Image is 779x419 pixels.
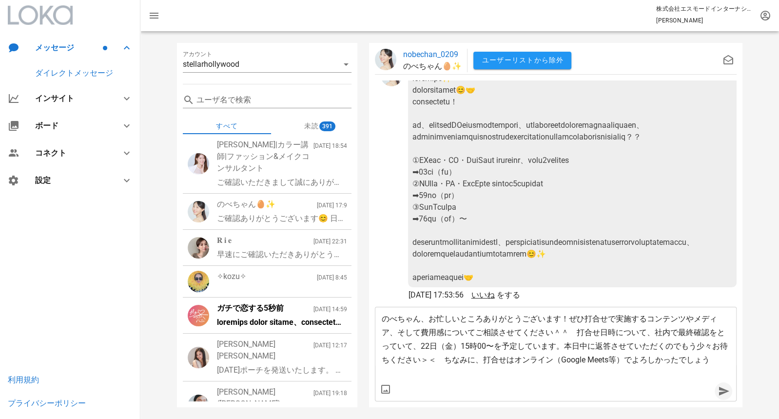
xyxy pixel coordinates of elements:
div: すべて [183,119,271,134]
span: ユーザーリストから除外 [481,56,564,65]
button: prepend icon [379,383,391,395]
div: [DATE] 22:31 [313,237,347,246]
div: [PERSON_NAME]|カラー講師|ファッション&メイクコンサルタント [217,139,313,174]
div: [DATE] 17:9 [316,201,347,210]
div: 早速にご確認いただきありがとうございます！ 発送準備が整いましたら別途ご連絡差し上げます！ [217,249,347,260]
div: 𝐑 𝐢 𝐞 [217,235,232,246]
a: プライバシーポリシー [8,399,86,408]
div: コネクト [35,148,109,158]
div: [DATE] 8:45 [316,273,347,282]
div: 設定 [35,176,109,185]
a: 利用規約 [8,375,39,384]
img: k.kozu73 [188,271,209,292]
span: バッジ [319,121,335,131]
div: ✧kozu✧ [217,271,246,282]
div: のべちゃん🥚✨ [217,199,275,210]
img: cococolily [188,347,209,368]
div: ご確認ありがとうございます😊 日時について[DATE]お伝えできればと思うので少々お待ちください🙏 そして、PRでのご依頼の場合費用感について教えて頂けますか？？ よろしくお願いします🙏 [217,213,347,224]
img: riana1128 [188,237,209,259]
div: [DATE] 18:54 [313,141,347,174]
a: nobechan_0209 [403,49,461,60]
img: nobechan_0209 [375,49,396,70]
div: [DATE] 17:53:56 [408,291,463,299]
div: 未読 [271,119,352,134]
div: [DATE]ポーチを発送いたします。 よろしくお願いいたします！ ヤマト様送り状番号 494681722592 [217,364,347,376]
div: [DATE] 14:59 [313,305,347,314]
a: ダイレクトメッセージ [35,68,113,78]
span: バッジ [103,46,107,50]
span: をする [496,290,520,299]
div: ご確認いただきまして誠にありがとうございます！ またご快諾とても嬉しく思います。 発送準備整いましたら別途ご連絡差し上げますので引き続きどうぞよろしくお願いいたします [PERSON_NAME] [217,177,347,188]
div: loremips dolor sitame、consectet。 adi、elitseddoeiuSmoDtemporincididunt、utlab8807etdoloremagnaaliqu... [217,317,347,328]
div: アカウントstellarhollywood [183,57,352,72]
div: ボード [35,121,109,130]
p: 株式会社エスモードインターナショナル [656,4,754,14]
p: [PERSON_NAME] [656,16,754,25]
p: のべちゃん🥚✨ [403,60,461,72]
div: [DATE] 19:18 [313,389,347,410]
div: ガチで恋する5秒前 [217,302,284,314]
button: ユーザーリストから除外 [473,52,571,69]
div: インサイト [35,94,109,103]
img: nobechan_0209 [188,201,209,222]
img: gachikoi05 [188,305,209,326]
div: loremips✨ dolorsitamet😊🤝 consectetu！ ad、elitsedDOeiusmodtempori、utlaboreetdoloremagnaaliquaen、adm... [408,69,737,287]
div: メッセージ [35,43,101,52]
div: [PERSON_NAME] ([PERSON_NAME]) [217,386,313,410]
div: [PERSON_NAME] [PERSON_NAME] [217,339,313,362]
span: いいね [471,290,494,299]
img: mica_taniguchi [188,153,209,175]
img: ffffffuseya [188,395,209,416]
div: [DATE] 12:17 [313,341,347,362]
div: stellarhollywood [183,60,239,69]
